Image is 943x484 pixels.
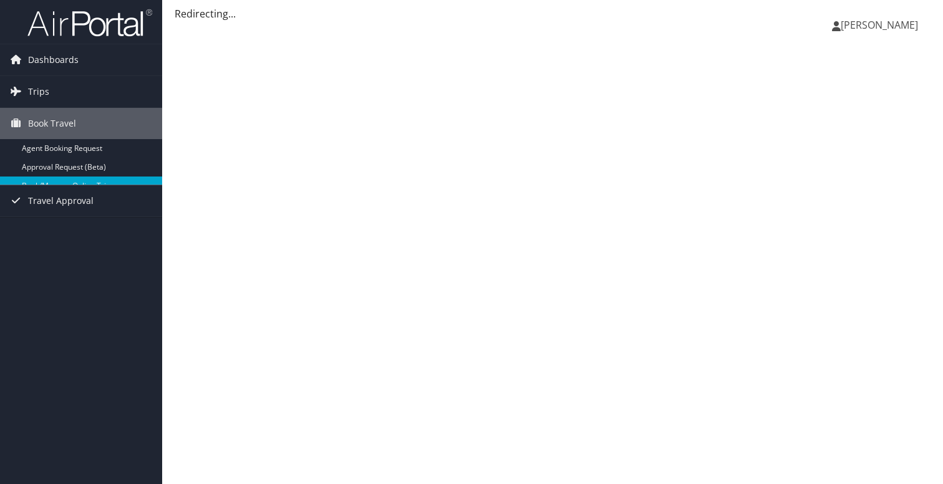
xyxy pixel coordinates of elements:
div: Redirecting... [175,6,931,21]
img: airportal-logo.png [27,8,152,37]
span: [PERSON_NAME] [841,18,918,32]
span: Travel Approval [28,185,94,216]
span: Dashboards [28,44,79,75]
span: Trips [28,76,49,107]
span: Book Travel [28,108,76,139]
a: [PERSON_NAME] [832,6,931,44]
